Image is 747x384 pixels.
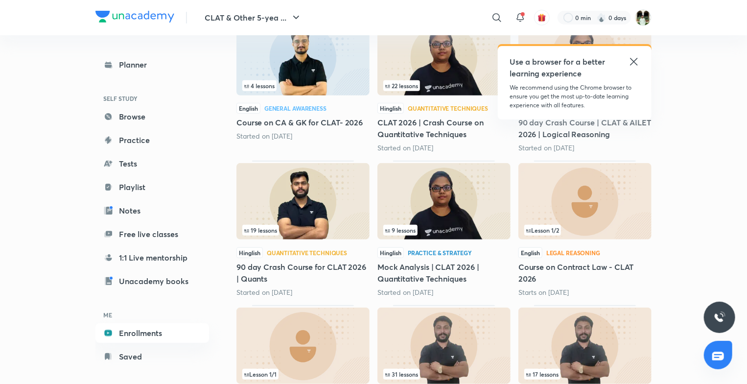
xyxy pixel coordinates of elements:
[236,19,370,96] img: Thumbnail
[377,117,511,140] h5: CLAT 2026 | Crash Course on Quantitative Techniques
[524,369,646,380] div: infocontainer
[383,369,505,380] div: left
[635,9,652,26] img: amit
[236,261,370,285] h5: 90 day Crash Course for CLAT 2026 | Quants
[95,11,174,25] a: Company Logo
[242,225,364,236] div: left
[518,117,652,140] h5: 90 day Crash Course | CLAT & AILET 2026 | Logical Reasoning
[518,161,652,297] div: Course on Contract Law - CLAT 2026
[95,90,209,107] h6: SELF STUDY
[377,163,511,240] img: Thumbnail
[244,83,275,89] span: 4 lessons
[526,227,559,233] span: Lesson 1 / 2
[236,17,370,153] div: Course on CA & GK for CLAT- 2026
[236,117,370,128] h5: Course on CA & GK for CLAT- 2026
[383,80,505,91] div: infosection
[518,163,652,240] img: Thumbnail
[510,83,640,110] p: We recommend using the Chrome browser to ensure you get the most up-to-date learning experience w...
[510,56,607,79] h5: Use a browser for a better learning experience
[95,130,209,150] a: Practice
[377,17,511,153] div: CLAT 2026 | Crash Course on Quantitative Techniques
[242,80,364,91] div: infocontainer
[95,201,209,220] a: Notes
[377,288,511,297] div: Started on Jul 22
[236,247,263,258] span: Hinglish
[385,227,416,233] span: 9 lessons
[244,371,277,377] span: Lesson 1 / 1
[524,369,646,380] div: left
[377,247,404,258] span: Hinglish
[264,105,327,111] div: General Awareness
[242,80,364,91] div: infosection
[597,13,607,23] img: streak
[236,163,370,240] img: Thumbnail
[383,369,505,380] div: infocontainer
[95,323,209,343] a: Enrollments
[377,103,404,114] span: Hinglish
[95,271,209,291] a: Unacademy books
[518,143,652,153] div: Started on Aug 28
[236,288,370,297] div: Started on Aug 29
[95,224,209,244] a: Free live classes
[383,369,505,380] div: infosection
[383,225,505,236] div: left
[95,11,174,23] img: Company Logo
[242,369,364,380] div: infosection
[236,131,370,141] div: Started on Sept 25
[524,225,646,236] div: infosection
[385,371,418,377] span: 31 lessons
[518,308,652,384] img: Thumbnail
[95,55,209,74] a: Planner
[383,80,505,91] div: left
[236,308,370,384] img: Thumbnail
[526,371,559,377] span: 17 lessons
[95,347,209,366] a: Saved
[236,103,260,114] span: English
[377,143,511,153] div: Started on Jul 22
[95,177,209,197] a: Playlist
[242,369,364,380] div: infocontainer
[518,247,542,258] span: English
[537,13,546,22] img: avatar
[95,307,209,323] h6: ME
[199,8,308,27] button: CLAT & Other 5-yea ...
[383,225,505,236] div: infosection
[242,225,364,236] div: infocontainer
[546,250,600,256] div: Legal Reasoning
[236,161,370,297] div: 90 day Crash Course for CLAT 2026 | Quants
[267,250,347,256] div: Quantitative Techniques
[377,261,511,285] h5: Mock Analysis | CLAT 2026 | Quantitative Techniques
[242,369,364,380] div: left
[408,250,472,256] div: Practice & Strategy
[244,227,277,233] span: 19 lessons
[383,80,505,91] div: infocontainer
[95,248,209,267] a: 1:1 Live mentorship
[242,225,364,236] div: infosection
[524,369,646,380] div: infosection
[524,225,646,236] div: left
[408,105,488,111] div: Quantitative Techniques
[242,80,364,91] div: left
[518,288,652,297] div: Starts on Oct 2
[714,312,725,323] img: ttu
[377,19,511,96] img: Thumbnail
[524,225,646,236] div: infocontainer
[534,10,550,25] button: avatar
[518,261,652,285] h5: Course on Contract Law - CLAT 2026
[95,154,209,173] a: Tests
[385,83,418,89] span: 22 lessons
[377,161,511,297] div: Mock Analysis | CLAT 2026 | Quantitative Techniques
[95,107,209,126] a: Browse
[383,225,505,236] div: infocontainer
[377,308,511,384] img: Thumbnail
